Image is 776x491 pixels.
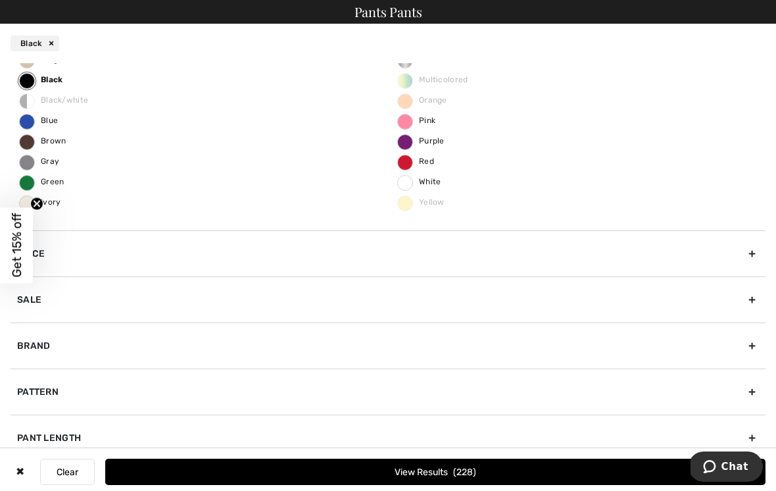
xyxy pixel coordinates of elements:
[20,177,64,186] span: Green
[398,157,434,166] span: Red
[20,116,58,125] span: Blue
[398,116,435,125] span: Pink
[11,36,59,51] div: Black
[398,197,445,207] span: Yellow
[20,157,59,166] span: Gray
[20,75,63,84] span: Black
[398,95,447,105] span: Orange
[11,459,30,485] div: ✖
[11,230,765,276] div: Price
[105,459,765,485] button: View Results228
[453,467,476,478] span: 228
[20,95,88,105] span: Black/white
[40,459,95,485] button: Clear
[398,136,445,145] span: Purple
[398,177,441,186] span: White
[9,213,24,278] span: Get 15% off
[11,323,765,369] div: Brand
[11,276,765,323] div: Sale
[691,452,763,484] iframe: Opens a widget where you can chat to one of our agents
[398,75,468,84] span: Multicolored
[20,136,66,145] span: Brown
[11,415,765,461] div: Pant Length
[30,197,43,211] button: Close teaser
[11,369,765,415] div: Pattern
[20,197,61,207] span: Ivory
